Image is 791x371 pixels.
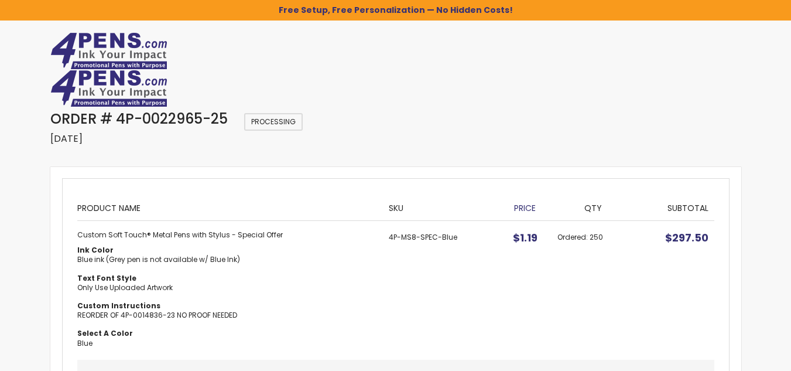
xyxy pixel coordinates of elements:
[590,232,603,242] span: 250
[552,193,635,220] th: Qty
[77,230,377,240] strong: Custom Soft Touch® Metal Pens with Stylus - Special Offer
[513,230,537,245] span: $1.19
[244,113,303,131] span: Processing
[634,193,714,220] th: Subtotal
[50,132,83,145] span: [DATE]
[50,32,167,70] img: 4Pens Custom Pens and Promotional Products
[50,70,167,107] img: 4Pens Custom Pens and Promotional Products
[77,339,377,348] dd: Blue
[77,283,377,292] dd: Only Use Uploaded Artwork
[77,301,377,311] dt: Custom Instructions
[50,109,228,128] span: Order # 4P-0022965-25
[665,230,708,245] span: $297.50
[77,255,377,264] dd: Blue ink (Grey pen is not available w/ Blue Ink)
[383,193,499,220] th: SKU
[557,232,590,242] span: Ordered
[77,193,383,220] th: Product Name
[499,193,552,220] th: Price
[77,311,377,320] dd: REORDER OF 4P-0014836-23 NO PROOF NEEDED
[383,221,499,360] td: 4P-MS8-SPEC-Blue
[77,329,377,338] dt: Select A Color
[77,274,377,283] dt: Text Font Style
[77,246,377,255] dt: Ink Color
